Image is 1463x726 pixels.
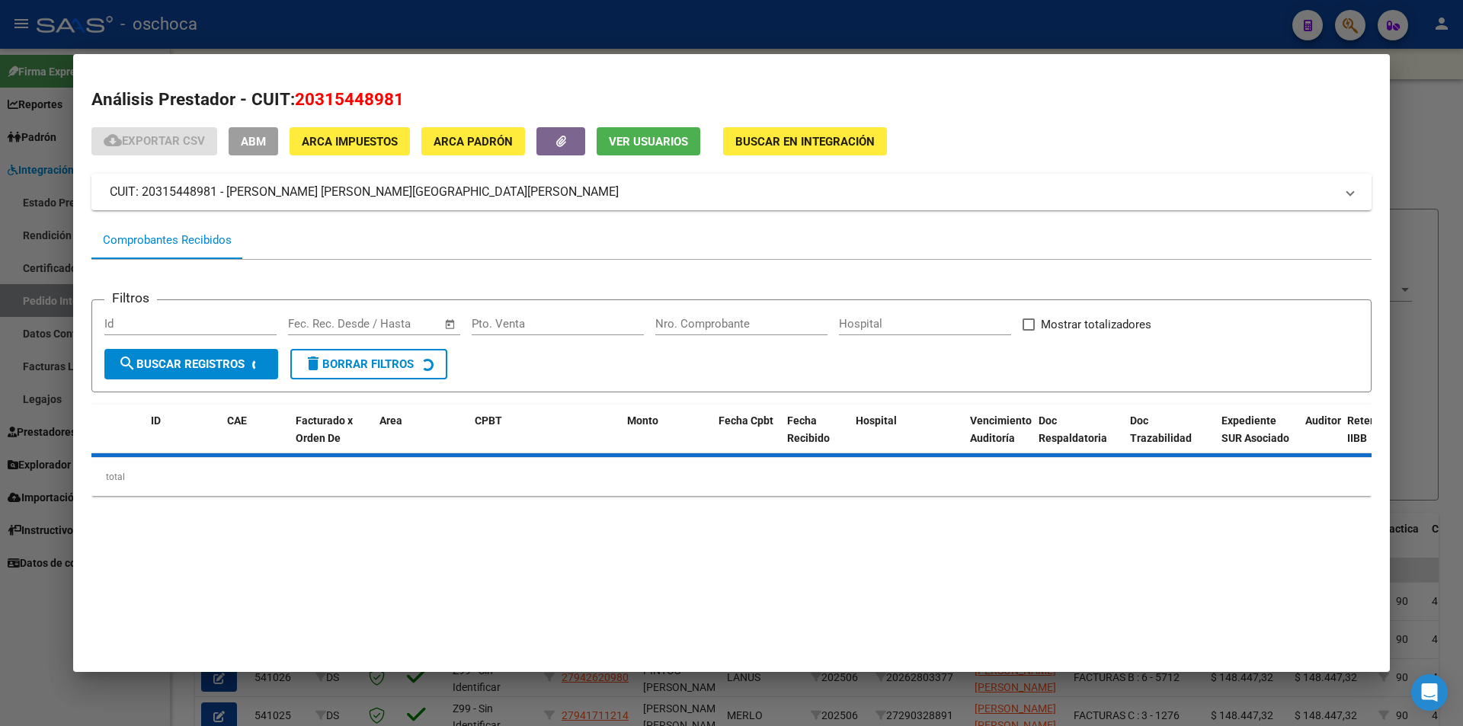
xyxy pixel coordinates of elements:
[964,405,1032,472] datatable-header-cell: Vencimiento Auditoría
[227,414,247,427] span: CAE
[104,349,278,379] button: Buscar Registros
[787,414,830,444] span: Fecha Recibido
[970,414,1032,444] span: Vencimiento Auditoría
[735,135,875,149] span: Buscar en Integración
[1041,315,1151,334] span: Mostrar totalizadores
[719,414,773,427] span: Fecha Cpbt
[241,135,266,149] span: ABM
[1221,414,1289,444] span: Expediente SUR Asociado
[296,414,353,444] span: Facturado x Orden De
[304,354,322,373] mat-icon: delete
[421,127,525,155] button: ARCA Padrón
[104,134,205,148] span: Exportar CSV
[91,127,217,155] button: Exportar CSV
[627,414,658,427] span: Monto
[379,414,402,427] span: Area
[434,135,513,149] span: ARCA Padrón
[781,405,850,472] datatable-header-cell: Fecha Recibido
[229,127,278,155] button: ABM
[221,405,290,472] datatable-header-cell: CAE
[712,405,781,472] datatable-header-cell: Fecha Cpbt
[91,174,1372,210] mat-expansion-panel-header: CUIT: 20315448981 - [PERSON_NAME] [PERSON_NAME][GEOGRAPHIC_DATA][PERSON_NAME]
[1411,674,1448,711] div: Open Intercom Messenger
[1299,405,1341,472] datatable-header-cell: Auditoria
[1341,405,1402,472] datatable-header-cell: Retencion IIBB
[475,414,502,427] span: CPBT
[597,127,700,155] button: Ver Usuarios
[621,405,712,472] datatable-header-cell: Monto
[103,232,232,249] div: Comprobantes Recibidos
[1032,405,1124,472] datatable-header-cell: Doc Respaldatoria
[104,131,122,149] mat-icon: cloud_download
[856,414,897,427] span: Hospital
[104,288,157,308] h3: Filtros
[302,135,398,149] span: ARCA Impuestos
[118,354,136,373] mat-icon: search
[1215,405,1299,472] datatable-header-cell: Expediente SUR Asociado
[91,458,1372,496] div: total
[1124,405,1215,472] datatable-header-cell: Doc Trazabilidad
[1039,414,1107,444] span: Doc Respaldatoria
[351,317,425,331] input: End date
[145,405,221,472] datatable-header-cell: ID
[1347,414,1397,444] span: Retencion IIBB
[1130,414,1192,444] span: Doc Trazabilidad
[290,405,373,472] datatable-header-cell: Facturado x Orden De
[91,87,1372,113] h2: Análisis Prestador - CUIT:
[442,315,459,333] button: Open calendar
[723,127,887,155] button: Buscar en Integración
[295,89,404,109] span: 20315448981
[290,127,410,155] button: ARCA Impuestos
[850,405,964,472] datatable-header-cell: Hospital
[118,357,245,371] span: Buscar Registros
[609,135,688,149] span: Ver Usuarios
[288,317,338,331] input: Start date
[304,357,414,371] span: Borrar Filtros
[1305,414,1350,427] span: Auditoria
[290,349,447,379] button: Borrar Filtros
[110,183,1335,201] mat-panel-title: CUIT: 20315448981 - [PERSON_NAME] [PERSON_NAME][GEOGRAPHIC_DATA][PERSON_NAME]
[151,414,161,427] span: ID
[373,405,469,472] datatable-header-cell: Area
[469,405,621,472] datatable-header-cell: CPBT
